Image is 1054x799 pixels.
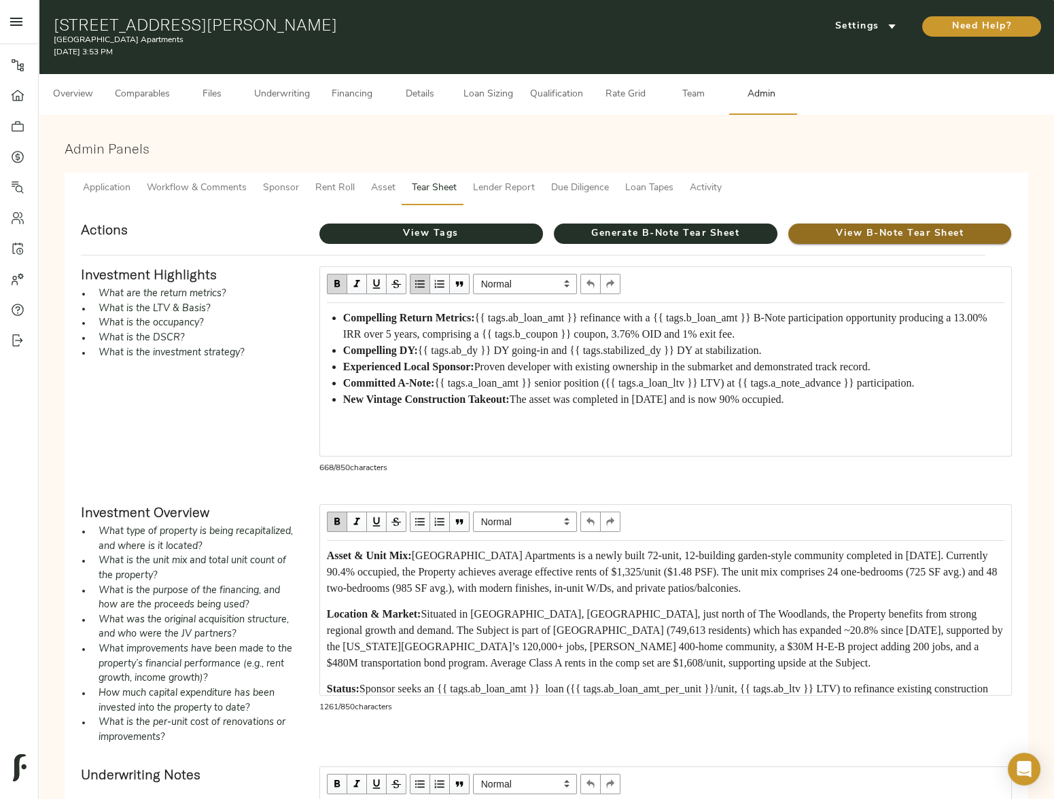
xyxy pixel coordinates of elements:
li: What improvements have been made to the property’s financial performance (e.g., rent growth, inco... [92,642,297,686]
span: Status: [327,683,359,694]
h1: [STREET_ADDRESS][PERSON_NAME] [54,15,710,34]
span: Asset & Unit Mix: [327,550,412,561]
span: Tear Sheet [412,180,457,197]
span: Sponsor [263,180,299,197]
span: Compelling DY: [343,344,418,356]
button: Settings [815,16,917,37]
button: Bold [327,274,347,294]
img: logo [13,754,27,781]
span: Underwriting [254,86,310,103]
select: Block type [473,512,577,532]
span: The asset was completed in [DATE] and is now 90% occupied. [510,393,784,405]
button: View B-Note Tear Sheet [788,224,1012,244]
li: What is the DSCR? [92,331,297,346]
p: 1261 / 850 characters [319,701,1012,713]
button: Italic [347,274,367,294]
span: [GEOGRAPHIC_DATA] Apartments is a newly built 72-unit, 12-building garden-style community complet... [327,550,1000,594]
span: Lender Report [473,180,535,197]
strong: Underwriting Notes [81,766,200,783]
span: Financing [326,86,378,103]
span: Sponsor seeks an {{ tags.ab_loan_amt }} loan ({{ tags.ab_loan_amt_per_unit }}/unit, {{ tags.ab_lt... [327,683,1003,727]
button: Undo [580,774,601,794]
button: UL [410,512,430,532]
select: Block type [473,774,577,794]
span: Loan Sizing [462,86,514,103]
span: Asset [371,180,396,197]
span: Proven developer with existing ownership in the submarket and demonstrated track record. [474,361,871,372]
span: Normal [473,274,577,294]
li: What is the investment strategy? [92,346,297,361]
button: Blockquote [450,274,470,294]
button: Underline [367,274,387,294]
button: Redo [601,512,620,532]
span: Workflow & Comments [147,180,247,197]
button: Undo [580,512,601,532]
button: Generate B-Note Tear Sheet [554,224,777,244]
button: Blockquote [450,774,470,794]
button: Redo [601,774,620,794]
button: Strikethrough [387,274,406,294]
span: Overview [47,86,99,103]
button: Underline [367,512,387,532]
li: What is the unit mix and total unit count of the property? [92,554,297,583]
span: Loan Tapes [625,180,673,197]
button: OL [430,774,450,794]
span: Rate Grid [599,86,651,103]
span: {{ tags.ab_loan_amt }} refinance with a {{ tags.b_loan_amt }} B-Note participation opportunity pr... [343,312,990,340]
span: Rent Roll [315,180,355,197]
span: Activity [690,180,722,197]
span: Generate B-Note Tear Sheet [554,226,777,243]
div: Edit text [321,541,1011,694]
span: {{ tags.ab_dy }} DY going-in and {{ tags.stabilized_dy }} DY at stabilization. [418,344,762,356]
button: Italic [347,774,367,794]
strong: Investment Overview [81,503,209,520]
p: [GEOGRAPHIC_DATA] Apartments [54,34,710,46]
span: Situated in [GEOGRAPHIC_DATA], [GEOGRAPHIC_DATA], just north of The Woodlands, the Property benef... [327,608,1006,669]
li: What is the LTV & Basis? [92,302,297,317]
button: OL [430,512,450,532]
button: Blockquote [450,512,470,532]
button: Bold [327,512,347,532]
li: What are the return metrics? [92,287,297,302]
span: {{ tags.a_loan_amt }} senior position ({{ tags.a_loan_ltv }} LTV) at {{ tags.a_note_advance }} pa... [434,377,914,389]
span: View Tags [319,226,543,243]
span: Details [394,86,446,103]
span: Application [83,180,130,197]
li: What is the purpose of the financing, and how are the proceeds being used? [92,584,297,613]
button: UL [410,274,430,294]
span: View B-Note Tear Sheet [788,226,1012,243]
button: Strikethrough [387,774,406,794]
span: Comparables [115,86,170,103]
strong: Actions [81,221,128,238]
li: What is the per-unit cost of renovations or improvements? [92,715,297,745]
li: How much capital expenditure has been invested into the property to date? [92,686,297,715]
h3: Admin Panels [65,141,1027,156]
button: Undo [580,274,601,294]
button: Underline [367,774,387,794]
p: [DATE] 3:53 PM [54,46,710,58]
span: Normal [473,774,577,794]
span: Experienced Local Sponsor: [343,361,474,372]
span: Location & Market: [327,608,421,620]
button: Strikethrough [387,512,406,532]
span: New Vintage Construction Takeout: [343,393,510,405]
button: View Tags [319,224,543,244]
select: Block type [473,274,577,294]
button: OL [430,274,450,294]
li: What is the occupancy? [92,316,297,331]
button: Bold [327,774,347,794]
button: Italic [347,512,367,532]
span: Admin [735,86,787,103]
button: UL [410,774,430,794]
button: Redo [601,274,620,294]
div: Edit text [321,304,1011,414]
span: Need Help? [936,18,1027,35]
span: Files [186,86,238,103]
span: Compelling Return Metrics: [343,312,475,323]
span: Team [667,86,719,103]
span: Committed A-Note: [343,377,435,389]
strong: Investment Highlights [81,266,217,283]
button: Need Help? [922,16,1041,37]
span: Due Diligence [551,180,609,197]
li: What was the original acquisition structure, and who were the JV partners? [92,613,297,642]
